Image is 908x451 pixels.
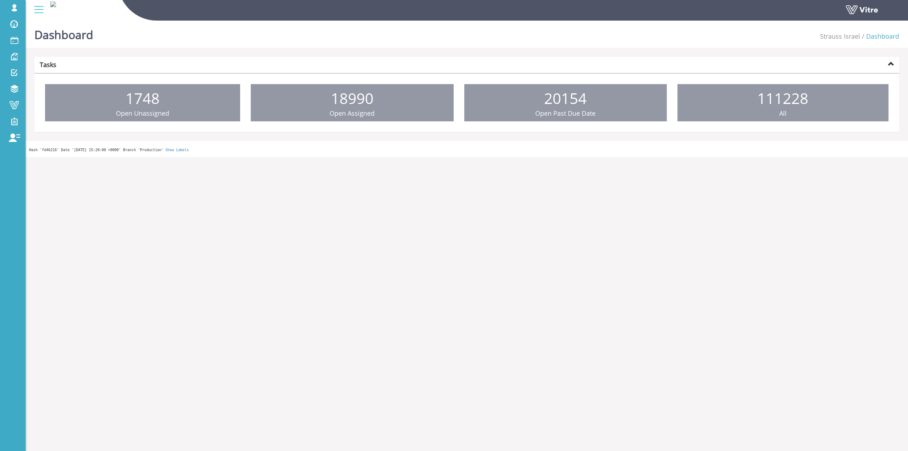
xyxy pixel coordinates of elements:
span: Open Assigned [330,109,375,117]
h1: Dashboard [34,18,93,48]
strong: Tasks [40,60,56,69]
span: 1748 [126,88,160,108]
span: 18990 [331,88,373,108]
a: Strauss Israel [820,32,860,40]
a: 111228 All [677,84,888,122]
span: All [779,109,787,117]
span: Hash 'fd46216' Date '[DATE] 15:20:00 +0000' Branch 'Production' [29,148,164,152]
span: 111228 [757,88,808,108]
a: Show Labels [165,148,189,152]
span: Open Past Due Date [535,109,596,117]
a: 1748 Open Unassigned [45,84,240,122]
a: 18990 Open Assigned [251,84,453,122]
img: af1731f1-fc1c-47dd-8edd-e51c8153d184.png [50,1,56,7]
a: 20154 Open Past Due Date [464,84,667,122]
span: Open Unassigned [116,109,169,117]
span: 20154 [544,88,587,108]
li: Dashboard [860,32,899,41]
